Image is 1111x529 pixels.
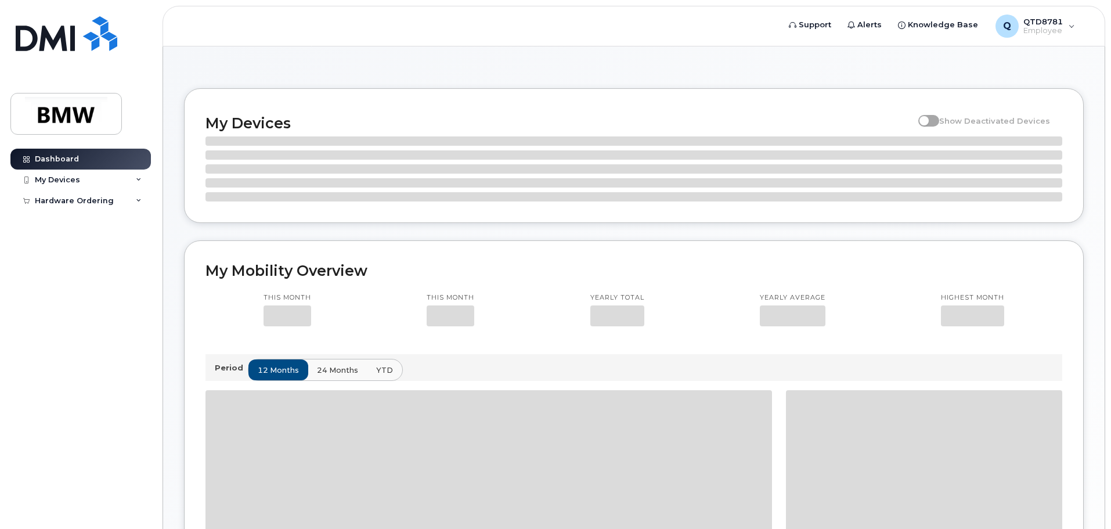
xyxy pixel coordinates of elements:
input: Show Deactivated Devices [918,110,928,119]
p: Yearly total [590,293,644,303]
h2: My Mobility Overview [205,262,1062,279]
p: This month [264,293,311,303]
span: YTD [376,365,393,376]
p: Yearly average [760,293,825,303]
span: 24 months [317,365,358,376]
p: This month [427,293,474,303]
p: Highest month [941,293,1004,303]
h2: My Devices [205,114,912,132]
p: Period [215,362,248,373]
span: Show Deactivated Devices [939,116,1050,125]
